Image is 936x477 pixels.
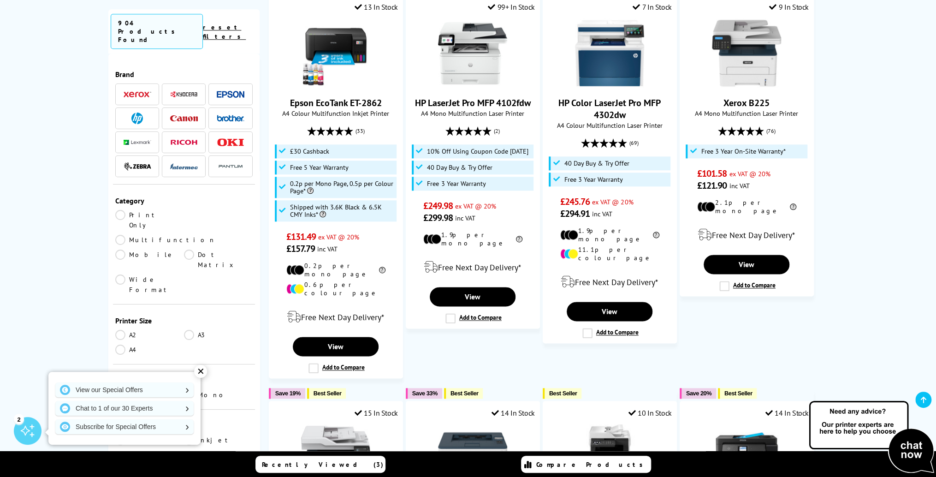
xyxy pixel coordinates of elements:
[415,97,531,109] a: HP LaserJet Pro MFP 4102fdw
[575,80,644,89] a: HP Color LaserJet Pro MFP 4302dw
[170,137,198,148] a: Ricoh
[548,121,672,130] span: A4 Colour Multifunction Laser Printer
[548,269,672,295] div: modal_delivery
[455,202,496,210] span: ex VAT @ 20%
[286,262,385,278] li: 0.2p per mono page
[170,91,198,98] img: Kyocera
[455,214,475,222] span: inc VAT
[307,388,346,399] button: Best Seller
[184,435,253,445] a: Inkjet
[427,164,492,171] span: 40 Day Buy & Try Offer
[194,365,207,378] div: ✕
[712,18,781,88] img: Xerox B225
[124,113,151,124] a: HP
[184,330,253,340] a: A3
[115,70,253,79] div: Brand
[423,212,453,224] span: £299.98
[450,390,479,397] span: Best Seller
[275,390,301,397] span: Save 19%
[124,89,151,100] a: Xerox
[628,408,671,417] div: 10 In Stock
[217,138,244,146] img: OKI
[124,140,151,145] img: Lexmark
[115,330,184,340] a: A2
[712,80,781,89] a: Xerox B225
[274,109,398,118] span: A4 Colour Multifunction Inkjet Printer
[217,89,244,100] a: Epson
[686,390,711,397] span: Save 20%
[564,160,629,167] span: 40 Day Buy & Try Offer
[719,281,776,291] label: Add to Compare
[411,109,535,118] span: A4 Mono Multifunction Laser Printer
[217,161,244,172] a: Pantum
[115,274,184,295] a: Wide Format
[438,18,507,88] img: HP LaserJet Pro MFP 4102fdw
[314,390,342,397] span: Best Seller
[685,222,809,248] div: modal_delivery
[697,198,796,215] li: 2.1p per mono page
[575,18,644,88] img: HP Color LaserJet Pro MFP 4302dw
[488,2,535,12] div: 99+ In Stock
[115,316,253,325] div: Printer Size
[286,231,316,243] span: £131.49
[111,14,203,49] span: 904 Products Found
[262,460,384,469] span: Recently Viewed (3)
[269,388,305,399] button: Save 19%
[549,390,577,397] span: Best Seller
[438,80,507,89] a: HP LaserJet Pro MFP 4102fdw
[521,456,651,473] a: Compare Products
[427,180,486,187] span: Free 3 Year Warranty
[629,134,639,152] span: (69)
[430,287,515,306] a: View
[411,254,535,280] div: modal_delivery
[701,148,785,155] span: Free 3 Year On-Site Warranty*
[290,203,394,218] span: Shipped with 3.6K Black & 6.5K CMY Inks*
[697,179,727,191] span: £121.90
[560,196,590,208] span: £245.76
[423,200,453,212] span: £249.98
[355,122,365,140] span: (33)
[170,163,198,170] img: Intermec
[115,250,184,270] a: Mobile
[592,209,612,218] span: inc VAT
[124,162,151,171] img: Zebra
[217,115,244,121] img: Brother
[697,167,727,179] span: £101.58
[406,388,442,399] button: Save 33%
[494,122,500,140] span: (2)
[290,148,329,155] span: £30 Cashback
[55,382,194,397] a: View our Special Offers
[217,137,244,148] a: OKI
[170,161,198,172] a: Intermec
[293,337,379,356] a: View
[317,244,338,253] span: inc VAT
[567,302,652,321] a: View
[255,456,385,473] a: Recently Viewed (3)
[769,2,809,12] div: 9 In Stock
[301,18,370,88] img: Epson EcoTank ET-2862
[115,210,184,230] a: Print Only
[354,408,397,417] div: 15 In Stock
[290,164,349,171] span: Free 5 Year Warranty
[170,89,198,100] a: Kyocera
[124,137,151,148] a: Lexmark
[582,328,639,338] label: Add to Compare
[354,2,397,12] div: 13 In Stock
[115,345,184,355] a: A4
[807,399,936,475] img: Open Live Chat window
[308,363,365,373] label: Add to Compare
[131,113,143,124] img: HP
[184,390,253,400] a: Mono
[170,113,198,124] a: Canon
[444,388,483,399] button: Best Seller
[124,91,151,98] img: Xerox
[685,109,809,118] span: A4 Mono Multifunction Laser Printer
[560,227,659,243] li: 1.9p per mono page
[592,197,633,206] span: ex VAT @ 20%
[729,181,749,190] span: inc VAT
[560,245,659,262] li: 11.1p per colour page
[115,196,253,205] div: Category
[729,169,770,178] span: ex VAT @ 20%
[445,313,502,323] label: Add to Compare
[560,208,590,220] span: £294.91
